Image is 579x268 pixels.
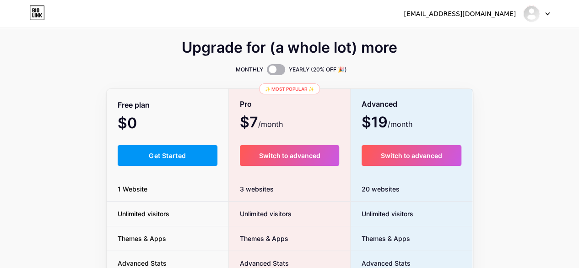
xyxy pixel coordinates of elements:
[362,145,462,166] button: Switch to advanced
[362,117,412,130] span: $19
[381,152,442,159] span: Switch to advanced
[107,234,177,243] span: Themes & Apps
[182,42,397,53] span: Upgrade for (a whole lot) more
[351,209,413,219] span: Unlimited visitors
[107,209,180,219] span: Unlimited visitors
[149,152,186,159] span: Get Started
[351,177,473,202] div: 20 websites
[118,118,162,131] span: $0
[229,177,350,202] div: 3 websites
[229,209,292,219] span: Unlimited visitors
[259,152,320,159] span: Switch to advanced
[240,145,339,166] button: Switch to advanced
[289,65,347,74] span: YEARLY (20% OFF 🎉)
[388,119,412,130] span: /month
[240,117,283,130] span: $7
[258,119,283,130] span: /month
[351,258,411,268] span: Advanced Stats
[259,83,320,94] div: ✨ Most popular ✨
[229,234,288,243] span: Themes & Apps
[107,184,158,194] span: 1 Website
[107,258,178,268] span: Advanced Stats
[404,9,516,19] div: [EMAIL_ADDRESS][DOMAIN_NAME]
[523,5,540,22] img: cambrinex
[351,234,410,243] span: Themes & Apps
[229,258,289,268] span: Advanced Stats
[118,97,150,113] span: Free plan
[236,65,263,74] span: MONTHLY
[118,145,218,166] button: Get Started
[362,96,397,112] span: Advanced
[240,96,252,112] span: Pro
